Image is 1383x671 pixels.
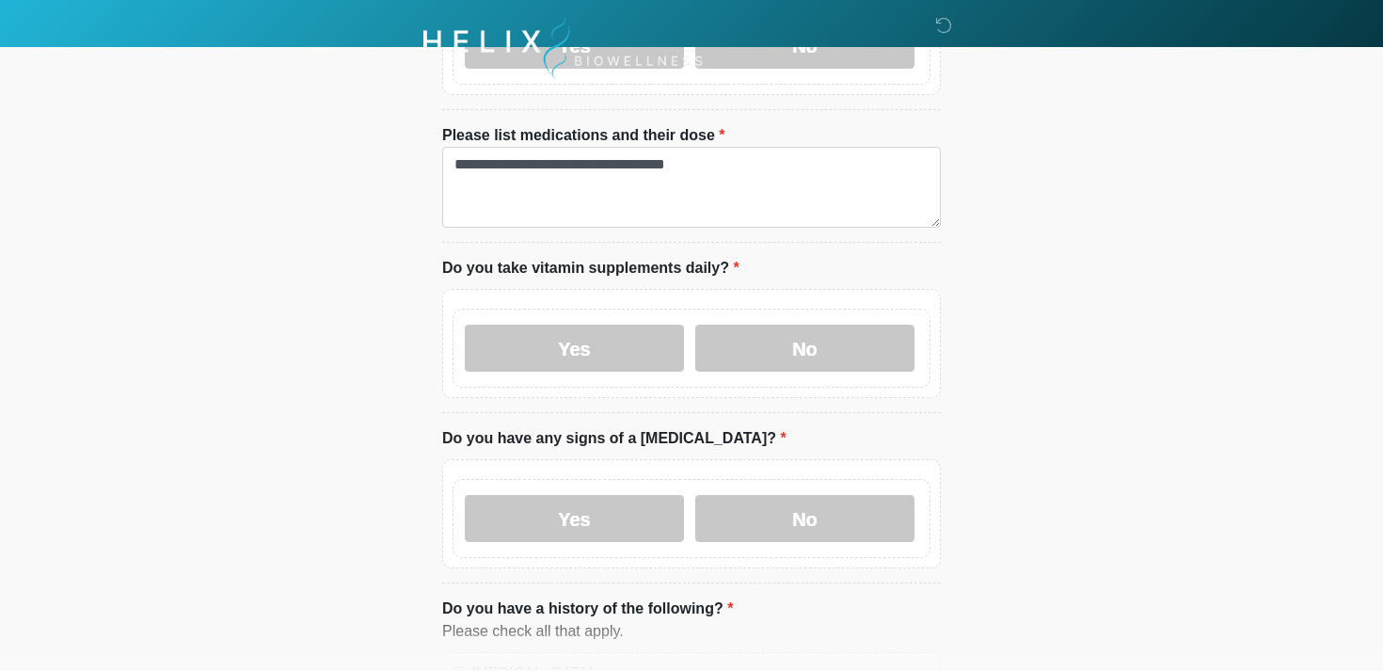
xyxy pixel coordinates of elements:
[465,495,684,542] label: Yes
[465,325,684,372] label: Yes
[423,14,703,81] img: Helix Biowellness Logo
[442,427,787,450] label: Do you have any signs of a [MEDICAL_DATA]?
[695,495,914,542] label: No
[442,257,739,280] label: Do you take vitamin supplements daily?
[442,620,941,643] div: Please check all that apply.
[442,598,733,620] label: Do you have a history of the following?
[695,325,914,372] label: No
[442,124,725,147] label: Please list medications and their dose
